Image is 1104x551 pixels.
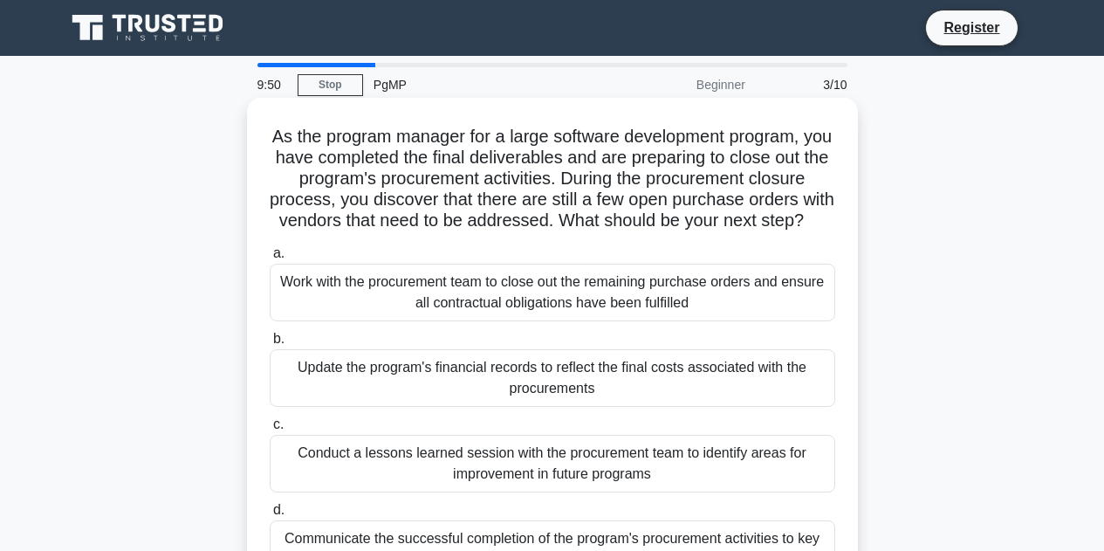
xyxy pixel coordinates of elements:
div: Work with the procurement team to close out the remaining purchase orders and ensure all contract... [270,264,835,321]
div: 3/10 [756,67,858,102]
span: c. [273,417,284,431]
a: Stop [298,74,363,96]
div: Conduct a lessons learned session with the procurement team to identify areas for improvement in ... [270,435,835,492]
div: Update the program's financial records to reflect the final costs associated with the procurements [270,349,835,407]
div: 9:50 [247,67,298,102]
h5: As the program manager for a large software development program, you have completed the final del... [268,126,837,232]
span: b. [273,331,285,346]
div: Beginner [603,67,756,102]
span: d. [273,502,285,517]
div: PgMP [363,67,603,102]
span: a. [273,245,285,260]
a: Register [933,17,1010,38]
